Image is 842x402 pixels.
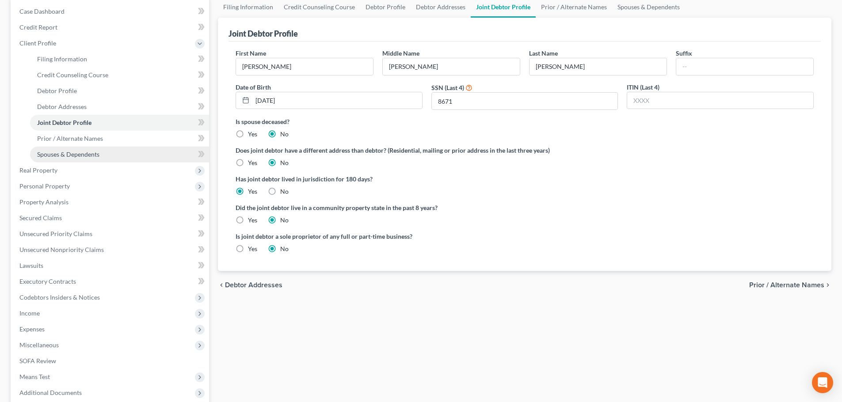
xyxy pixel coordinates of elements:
[12,4,209,19] a: Case Dashboard
[19,166,57,174] span: Real Property
[676,49,692,58] label: Suffix
[812,372,833,393] div: Open Intercom Messenger
[225,282,282,289] span: Debtor Addresses
[19,23,57,31] span: Credit Report
[218,282,282,289] button: chevron_left Debtor Addresses
[236,174,814,184] label: Has joint debtor lived in jurisdiction for 180 days?
[30,83,209,99] a: Debtor Profile
[12,242,209,258] a: Unsecured Nonpriority Claims
[824,282,831,289] i: chevron_right
[30,51,209,67] a: Filing Information
[37,55,87,63] span: Filing Information
[37,119,91,126] span: Joint Debtor Profile
[12,19,209,35] a: Credit Report
[432,93,618,109] input: XXXX
[37,150,99,158] span: Spouses & Dependents
[383,58,520,75] input: M.I
[19,309,40,317] span: Income
[19,278,76,285] span: Executory Contracts
[280,130,289,139] label: No
[676,58,813,75] input: --
[37,87,77,94] span: Debtor Profile
[248,130,257,139] label: Yes
[530,58,667,75] input: --
[280,187,289,196] label: No
[30,147,209,162] a: Spouses & Dependents
[236,146,814,155] label: Does joint debtor have a different address than debtor? (Residential, mailing or prior address in...
[19,357,56,364] span: SOFA Review
[431,83,464,92] label: SSN (Last 4)
[236,58,373,75] input: --
[280,216,289,225] label: No
[749,282,824,289] span: Prior / Alternate Names
[30,99,209,115] a: Debtor Addresses
[248,187,257,196] label: Yes
[19,341,59,349] span: Miscellaneous
[12,226,209,242] a: Unsecured Priority Claims
[248,216,257,225] label: Yes
[37,135,103,142] span: Prior / Alternate Names
[749,282,831,289] button: Prior / Alternate Names chevron_right
[236,49,266,58] label: First Name
[280,244,289,253] label: No
[19,198,69,206] span: Property Analysis
[19,182,70,190] span: Personal Property
[12,353,209,369] a: SOFA Review
[252,92,422,109] input: MM/DD/YYYY
[19,262,43,269] span: Lawsuits
[37,71,108,79] span: Credit Counseling Course
[236,117,814,126] label: Is spouse deceased?
[627,92,813,109] input: XXXX
[19,246,104,253] span: Unsecured Nonpriority Claims
[382,49,419,58] label: Middle Name
[19,39,56,47] span: Client Profile
[30,115,209,131] a: Joint Debtor Profile
[37,103,87,110] span: Debtor Addresses
[19,373,50,380] span: Means Test
[30,67,209,83] a: Credit Counseling Course
[12,258,209,274] a: Lawsuits
[19,214,62,222] span: Secured Claims
[19,230,92,237] span: Unsecured Priority Claims
[12,210,209,226] a: Secured Claims
[19,8,65,15] span: Case Dashboard
[229,28,298,39] div: Joint Debtor Profile
[236,83,271,92] label: Date of Birth
[19,389,82,396] span: Additional Documents
[627,83,659,92] label: ITIN (Last 4)
[19,293,100,301] span: Codebtors Insiders & Notices
[236,232,520,241] label: Is joint debtor a sole proprietor of any full or part-time business?
[248,158,257,167] label: Yes
[236,203,814,212] label: Did the joint debtor live in a community property state in the past 8 years?
[248,244,257,253] label: Yes
[529,49,558,58] label: Last Name
[12,274,209,289] a: Executory Contracts
[12,194,209,210] a: Property Analysis
[19,325,45,333] span: Expenses
[30,131,209,147] a: Prior / Alternate Names
[218,282,225,289] i: chevron_left
[280,158,289,167] label: No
